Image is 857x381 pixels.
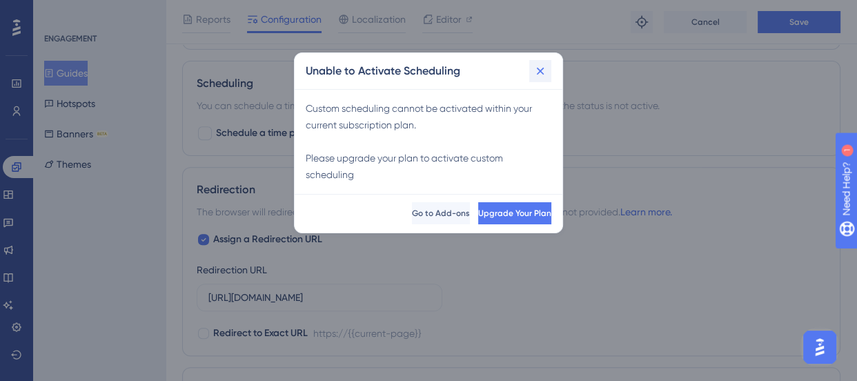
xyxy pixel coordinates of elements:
span: Need Help? [32,3,86,20]
span: Go to Add-ons [412,208,470,219]
div: Custom scheduling cannot be activated within your current subscription plan. Please upgrade your ... [306,100,551,183]
span: Upgrade Your Plan [478,208,551,219]
iframe: UserGuiding AI Assistant Launcher [799,326,840,368]
div: 1 [96,7,100,18]
h2: Unable to Activate Scheduling [306,63,460,79]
